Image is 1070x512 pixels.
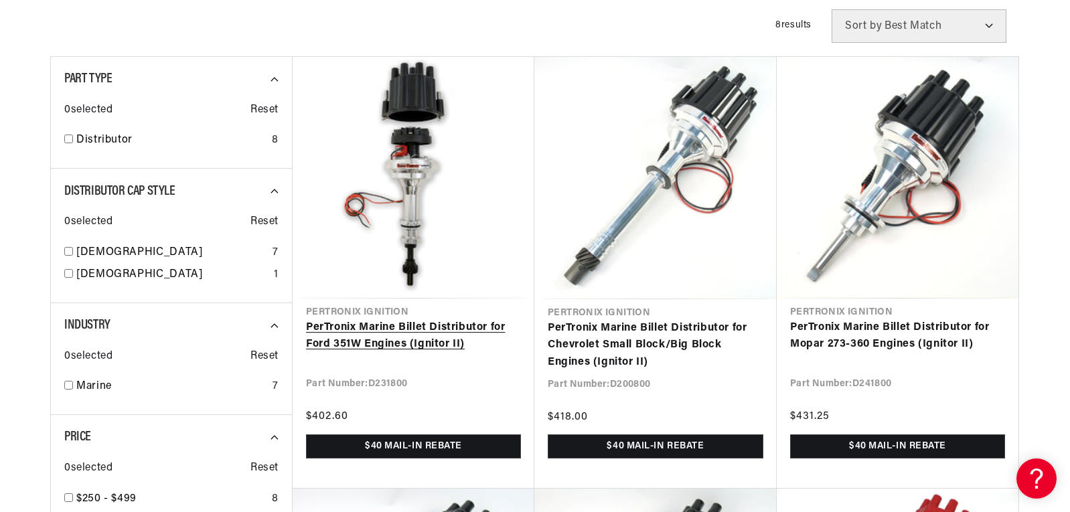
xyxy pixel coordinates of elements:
[64,460,112,477] span: 0 selected
[274,266,279,284] div: 1
[272,132,279,149] div: 8
[64,214,112,231] span: 0 selected
[64,430,91,444] span: Price
[76,493,137,504] span: $250 - $499
[76,266,269,284] a: [DEMOGRAPHIC_DATA]
[64,185,175,198] span: Distributor Cap Style
[250,214,279,231] span: Reset
[790,319,1005,353] a: PerTronix Marine Billet Distributor for Mopar 273-360 Engines (Ignitor II)
[64,72,112,86] span: Part Type
[845,21,882,31] span: Sort by
[250,348,279,365] span: Reset
[250,102,279,119] span: Reset
[306,319,521,353] a: PerTronix Marine Billet Distributor for Ford 351W Engines (Ignitor II)
[775,20,812,30] span: 8 results
[273,244,279,262] div: 7
[272,491,279,508] div: 8
[64,319,110,332] span: Industry
[250,460,279,477] span: Reset
[76,132,266,149] a: Distributor
[548,320,763,371] a: PerTronix Marine Billet Distributor for Chevrolet Small Block/Big Block Engines (Ignitor II)
[273,378,279,396] div: 7
[64,102,112,119] span: 0 selected
[76,244,267,262] a: [DEMOGRAPHIC_DATA]
[76,378,267,396] a: Marine
[832,9,1006,43] select: Sort by
[64,348,112,365] span: 0 selected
